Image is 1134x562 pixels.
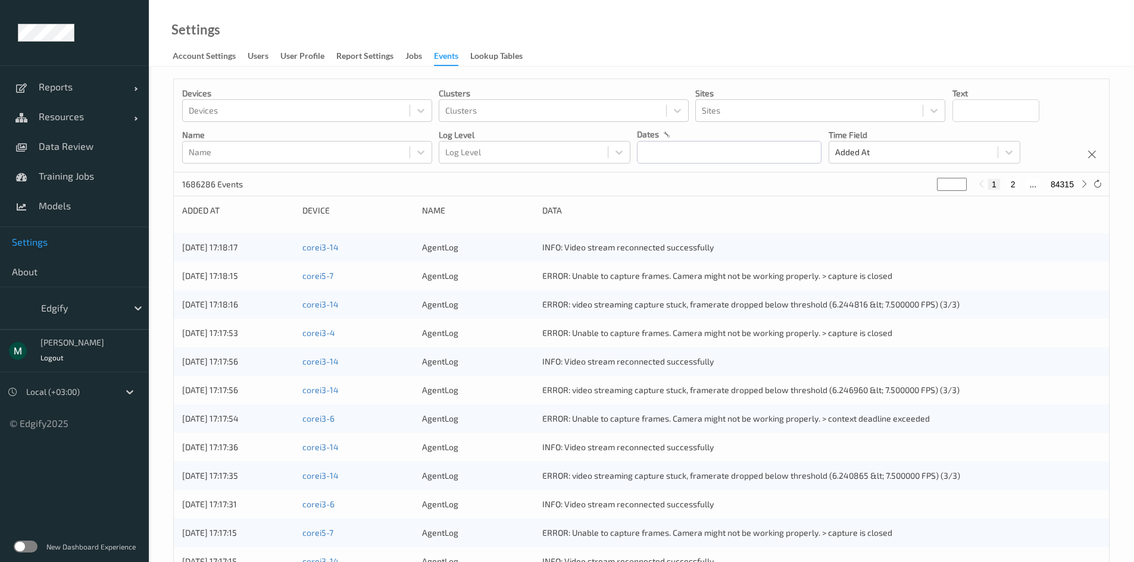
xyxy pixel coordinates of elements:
[173,50,236,65] div: Account Settings
[542,205,1101,216] div: Data
[422,498,534,510] div: AgentLog
[302,528,333,538] a: corei5-7
[182,129,432,141] p: Name
[336,50,393,65] div: Report Settings
[422,527,534,539] div: AgentLog
[405,50,422,65] div: Jobs
[542,299,1101,310] div: ERROR: video streaming capture stuck, framerate dropped below threshold (6.244816 &lt; 7.500000 F...
[182,498,294,510] div: [DATE] 17:17:31
[829,129,1020,141] p: Time Field
[434,50,458,66] div: events
[542,270,1101,282] div: ERROR: Unable to capture frames. Camera might not be working properly. > capture is closed
[542,413,1101,425] div: ERROR: Unable to capture frames. Camera might not be working properly. > context deadline exceeded
[302,385,339,395] a: corei3-14
[422,241,534,253] div: AgentLog
[422,205,534,216] div: Name
[182,384,294,396] div: [DATE] 17:17:56
[542,356,1101,368] div: INFO: Video stream reconnected successfully
[302,242,339,252] a: corei3-14
[422,356,534,368] div: AgentLog
[542,527,1101,539] div: ERROR: Unable to capture frames. Camera might not be working properly. > capture is closed
[637,128,659,140] p: dates
[182,270,294,282] div: [DATE] 17:18:15
[182,356,294,368] div: [DATE] 17:17:56
[695,87,945,99] p: Sites
[302,205,414,216] div: Device
[988,179,1000,190] button: 1
[302,442,339,452] a: corei3-14
[182,299,294,310] div: [DATE] 17:18:16
[336,48,405,65] a: Report Settings
[302,299,339,309] a: corei3-14
[470,48,535,65] a: Lookup Tables
[1007,179,1019,190] button: 2
[542,498,1101,510] div: INFO: Video stream reconnected successfully
[422,327,534,339] div: AgentLog
[173,48,248,65] a: Account Settings
[422,470,534,482] div: AgentLog
[1047,179,1077,190] button: 84315
[302,356,339,366] a: corei3-14
[182,527,294,539] div: [DATE] 17:17:15
[182,178,271,190] p: 1686286 Events
[302,499,335,509] a: corei3-6
[182,87,432,99] p: Devices
[248,50,268,65] div: users
[439,129,630,141] p: Log Level
[422,299,534,310] div: AgentLog
[171,24,220,36] a: Settings
[439,87,689,99] p: Clusters
[434,48,470,66] a: events
[405,48,434,65] a: Jobs
[182,441,294,453] div: [DATE] 17:17:36
[182,241,294,253] div: [DATE] 17:18:17
[952,87,1039,99] p: text
[302,413,335,423] a: corei3-6
[182,327,294,339] div: [DATE] 17:17:53
[542,441,1101,453] div: INFO: Video stream reconnected successfully
[422,413,534,425] div: AgentLog
[182,470,294,482] div: [DATE] 17:17:35
[280,50,324,65] div: User Profile
[422,441,534,453] div: AgentLog
[302,328,335,338] a: corei3-4
[302,271,333,281] a: corei5-7
[248,48,280,65] a: users
[422,384,534,396] div: AgentLog
[1026,179,1040,190] button: ...
[542,327,1101,339] div: ERROR: Unable to capture frames. Camera might not be working properly. > capture is closed
[470,50,523,65] div: Lookup Tables
[542,470,1101,482] div: ERROR: video streaming capture stuck, framerate dropped below threshold (6.240865 &lt; 7.500000 F...
[422,270,534,282] div: AgentLog
[302,470,339,481] a: corei3-14
[280,48,336,65] a: User Profile
[182,205,294,216] div: Added At
[542,241,1101,253] div: INFO: Video stream reconnected successfully
[182,413,294,425] div: [DATE] 17:17:54
[542,384,1101,396] div: ERROR: video streaming capture stuck, framerate dropped below threshold (6.246960 &lt; 7.500000 F...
